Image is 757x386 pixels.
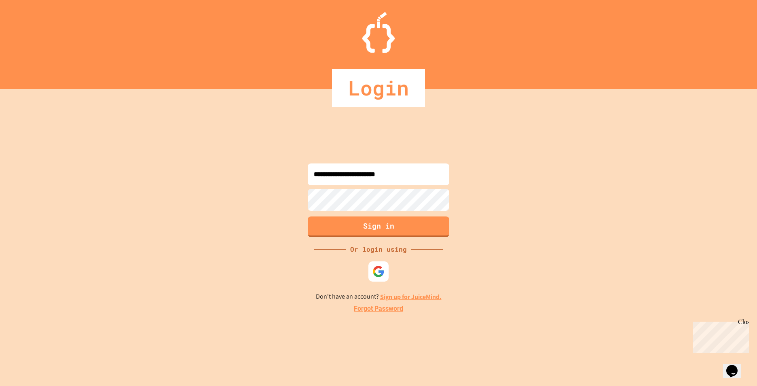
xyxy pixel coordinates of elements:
[354,304,403,314] a: Forgot Password
[723,354,749,378] iframe: chat widget
[316,292,442,302] p: Don't have an account?
[690,318,749,353] iframe: chat widget
[346,244,411,254] div: Or login using
[3,3,56,51] div: Chat with us now!Close
[380,293,442,301] a: Sign up for JuiceMind.
[362,12,395,53] img: Logo.svg
[372,265,385,278] img: google-icon.svg
[308,216,449,237] button: Sign in
[332,69,425,107] div: Login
